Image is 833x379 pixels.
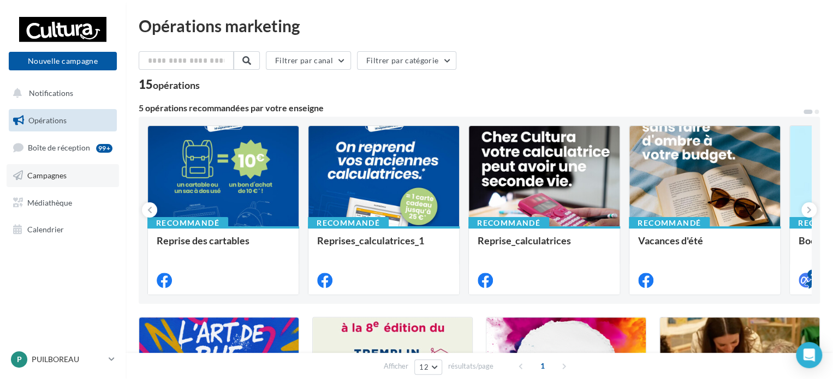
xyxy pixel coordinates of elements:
[147,217,228,229] div: Recommandé
[7,191,119,214] a: Médiathèque
[796,342,822,368] div: Open Intercom Messenger
[448,361,493,371] span: résultats/page
[32,354,104,365] p: PUILBOREAU
[29,88,73,98] span: Notifications
[157,235,290,257] div: Reprise des cartables
[807,269,817,279] div: 4
[28,143,90,152] span: Boîte de réception
[96,144,112,153] div: 99+
[139,79,200,91] div: 15
[478,235,611,257] div: Reprise_calculatrices
[534,357,551,375] span: 1
[17,354,22,365] span: P
[7,82,115,105] button: Notifications
[266,51,351,70] button: Filtrer par canal
[357,51,456,70] button: Filtrer par catégorie
[27,225,64,234] span: Calendrier
[414,359,442,375] button: 12
[27,197,72,207] span: Médiathèque
[7,164,119,187] a: Campagnes
[9,349,117,370] a: P PUILBOREAU
[468,217,549,229] div: Recommandé
[28,116,67,125] span: Opérations
[7,136,119,159] a: Boîte de réception99+
[7,109,119,132] a: Opérations
[308,217,389,229] div: Recommandé
[153,80,200,90] div: opérations
[27,171,67,180] span: Campagnes
[9,52,117,70] button: Nouvelle campagne
[419,363,429,371] span: 12
[139,17,820,34] div: Opérations marketing
[317,235,450,257] div: Reprises_calculatrices_1
[384,361,408,371] span: Afficher
[139,104,802,112] div: 5 opérations recommandées par votre enseigne
[629,217,710,229] div: Recommandé
[7,218,119,241] a: Calendrier
[638,235,771,257] div: Vacances d'été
